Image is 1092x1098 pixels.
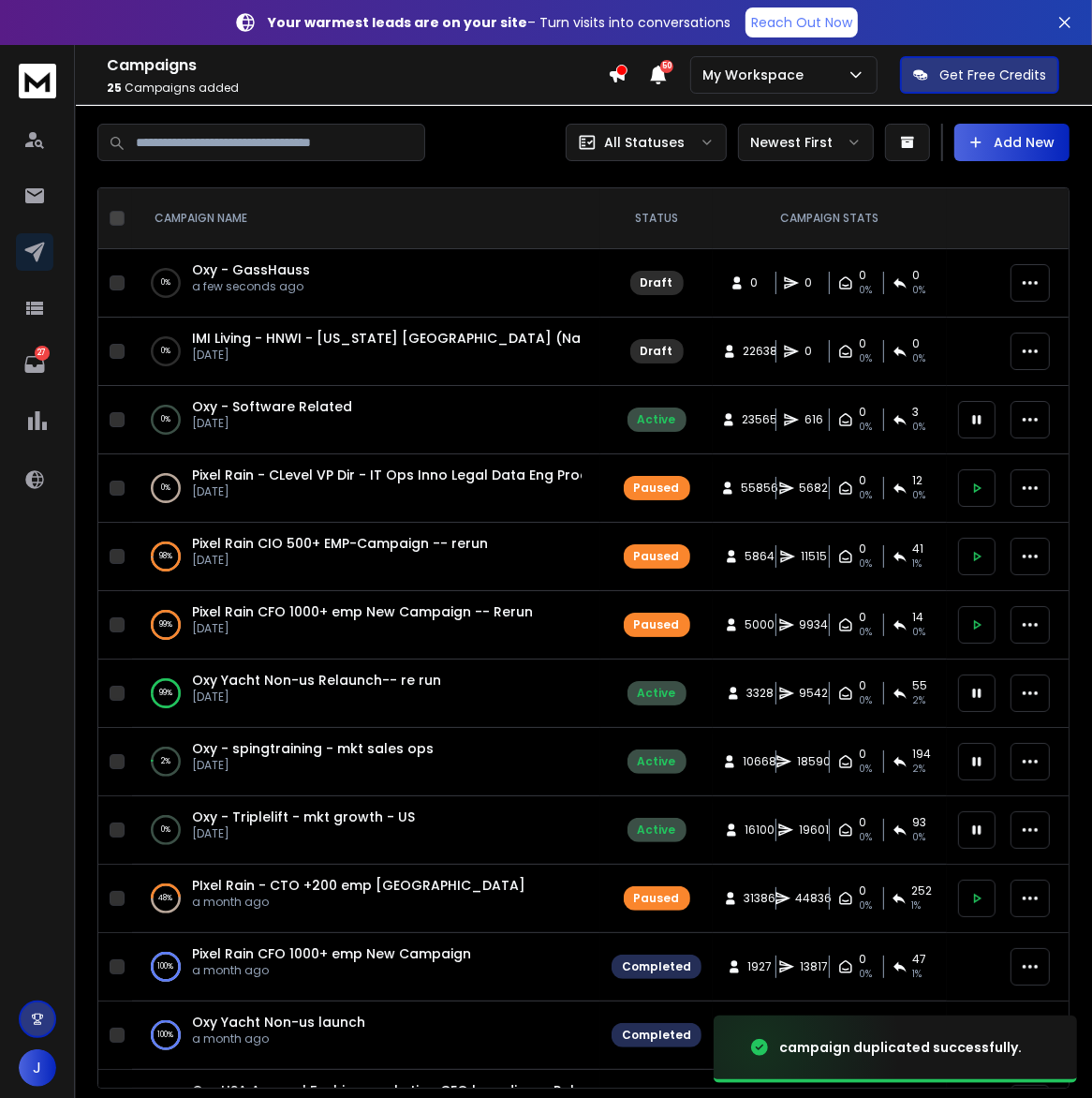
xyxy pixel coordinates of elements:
span: 47 [913,952,927,967]
span: 0 [859,336,866,351]
a: 27 [16,346,53,383]
strong: Your warmest leads are on your site [268,13,527,32]
p: [DATE] [192,690,441,705]
span: 194 [913,747,932,762]
span: 0 % [913,830,926,845]
p: 2 % [161,752,170,771]
p: 98 % [159,547,172,566]
span: 0 [859,952,866,967]
span: 41 [913,542,924,556]
a: Reach Out Now [745,7,858,37]
p: 48 % [159,889,173,908]
span: 0% [859,898,872,913]
p: [DATE] [192,826,415,841]
span: 9542 [800,686,829,701]
span: 44836 [796,891,833,906]
span: 25 [107,80,122,96]
span: 0 [750,275,769,290]
span: 18590 [797,754,831,769]
span: 19601 [799,823,829,838]
a: Oxy - Triplelift - mkt growth - US [192,808,415,826]
span: 0 [913,336,921,351]
div: Paused [634,891,680,906]
td: 98%Pixel Rain CIO 500+ EMP-Campaign -- rerun[DATE] [132,523,600,591]
a: Pixel Rain CFO 1000+ emp New Campaign -- Rerun [192,602,533,621]
p: 0 % [161,479,170,497]
span: 5000 [745,617,775,632]
span: 0% [859,556,872,571]
span: 55 [913,678,928,693]
h1: Campaigns [107,54,608,77]
td: 99%Pixel Rain CFO 1000+ emp New Campaign -- Rerun[DATE] [132,591,600,660]
span: 0% [913,351,926,366]
th: STATUS [600,188,713,249]
a: IMI Living - HNWI - [US_STATE] [GEOGRAPHIC_DATA] (Napa SFBay) [192,329,649,348]
span: 93 [913,815,927,830]
span: 10668 [743,754,776,769]
span: 3328 [746,686,774,701]
th: CAMPAIGN STATS [713,188,947,249]
p: 99 % [159,616,172,634]
span: 0% [859,693,872,708]
span: 0 [859,610,866,625]
p: 0 % [161,342,170,361]
a: Oxy - spingtraining - mkt sales ops [192,739,434,758]
span: 0 [913,268,921,283]
button: Add New [954,124,1070,161]
span: 50 [660,60,673,73]
span: 0 [804,275,823,290]
a: Pixel Rain CIO 500+ EMP-Campaign -- rerun [192,534,488,553]
p: a month ago [192,895,525,910]
a: PIxel Rain - CTO +200 emp [GEOGRAPHIC_DATA] [192,876,525,895]
div: Paused [634,481,680,496]
span: 11515 [801,549,827,564]
p: a month ago [192,963,471,978]
td: 0%Oxy - GassHaussa few seconds ago [132,249,600,318]
span: 14 [913,610,924,625]
span: 0 [859,473,866,488]
button: Newest First [738,124,874,161]
span: 1 % [913,967,922,982]
td: 0%IMI Living - HNWI - [US_STATE] [GEOGRAPHIC_DATA] (Napa SFBay)[DATE] [132,318,600,386]
td: 0%Pixel Rain - CLevel VP Dir - IT Ops Inno Legal Data Eng Prod[DATE] [132,454,600,523]
button: Get Free Credits [900,56,1059,94]
div: Active [638,686,676,701]
p: [DATE] [192,416,352,431]
td: 2%Oxy - spingtraining - mkt sales ops[DATE] [132,728,600,796]
span: 5864 [745,549,775,564]
a: Pixel Rain CFO 1000+ emp New Campaign [192,944,471,963]
p: [DATE] [192,553,488,568]
span: 0% [913,283,926,298]
td: 0%Oxy - Software Related[DATE] [132,386,600,454]
p: 100 % [158,957,174,976]
span: 616 [804,412,823,427]
p: 100 % [158,1026,174,1045]
p: a month ago [192,1031,365,1046]
div: campaign duplicated successfully. [779,1038,1022,1057]
span: 0% [859,625,872,640]
p: 0 % [161,821,170,839]
p: My Workspace [702,66,811,84]
span: 0 [804,344,823,359]
span: 31386 [744,891,775,906]
span: 2 % [913,693,926,708]
div: Active [638,754,676,769]
span: 0 [859,678,866,693]
span: J [19,1049,56,1087]
a: Oxy - GassHauss [192,260,310,279]
td: 100%Oxy Yacht Non-us launcha month ago [132,1002,600,1070]
span: 1 % [912,898,922,913]
div: Active [638,823,676,838]
span: 0% [859,420,872,435]
span: 22638 [743,344,777,359]
a: Oxy Yacht Non-us Relaunch-- re run [192,671,441,690]
span: 55856 [741,481,778,496]
span: 12 [913,473,923,488]
span: Pixel Rain - CLevel VP Dir - IT Ops Inno Legal Data Eng Prod [192,466,589,484]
